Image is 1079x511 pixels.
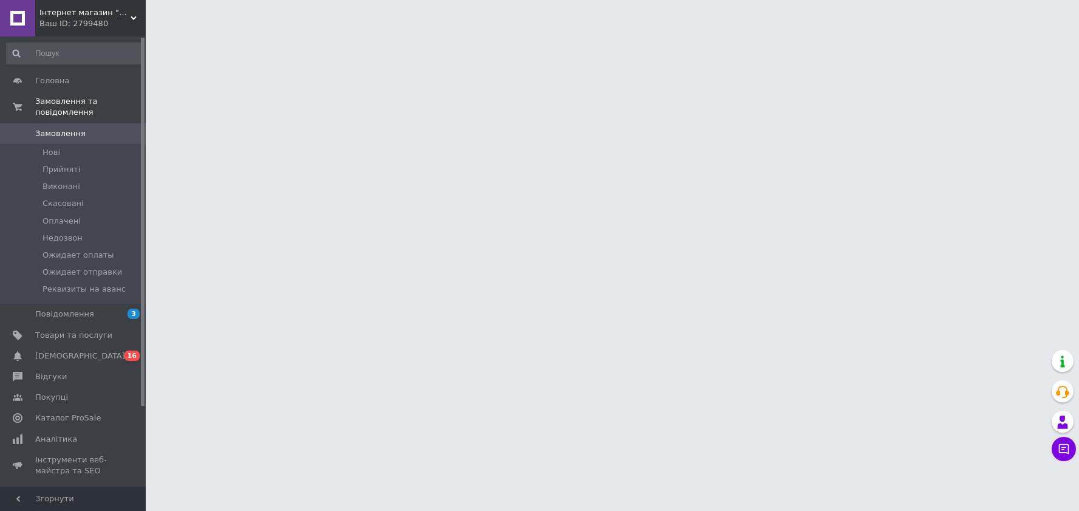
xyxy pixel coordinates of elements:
[35,351,125,362] span: [DEMOGRAPHIC_DATA]
[35,330,112,341] span: Товари та послуги
[1052,437,1076,461] button: Чат з покупцем
[43,181,80,192] span: Виконані
[43,250,114,261] span: Ожидает оплаты
[35,128,86,139] span: Замовлення
[124,351,140,361] span: 16
[35,454,112,476] span: Інструменти веб-майстра та SEO
[43,147,60,158] span: Нові
[43,198,84,209] span: Скасовані
[43,267,122,278] span: Ожидает отправки
[43,233,83,244] span: Недозвон
[35,96,146,118] span: Замовлення та повідомлення
[35,434,77,445] span: Аналітика
[128,309,140,319] span: 3
[35,75,69,86] span: Головна
[35,413,101,424] span: Каталог ProSale
[43,216,81,227] span: Оплачені
[35,309,94,320] span: Повідомлення
[6,43,143,64] input: Пошук
[43,284,126,295] span: Реквизиты на аванс
[35,392,68,403] span: Покупці
[35,371,67,382] span: Відгуки
[43,164,80,175] span: Прийняті
[39,7,131,18] span: Інтернет магазин "Карапузик"
[39,18,146,29] div: Ваш ID: 2799480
